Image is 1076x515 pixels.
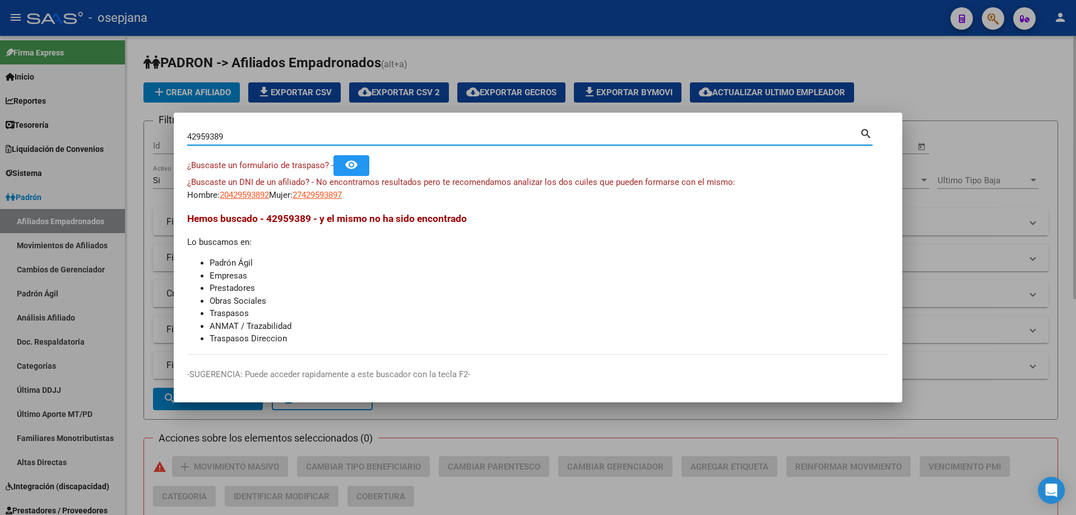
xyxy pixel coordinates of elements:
[187,176,889,201] div: Hombre: Mujer:
[210,270,889,282] li: Empresas
[187,160,333,170] span: ¿Buscaste un formulario de traspaso? -
[210,282,889,295] li: Prestadores
[345,158,358,171] mat-icon: remove_red_eye
[1038,477,1065,504] div: Open Intercom Messenger
[187,213,467,224] span: Hemos buscado - 42959389 - y el mismo no ha sido encontrado
[293,190,342,200] span: 27429593897
[220,190,269,200] span: 20429593892
[210,295,889,308] li: Obras Sociales
[187,177,735,187] span: ¿Buscaste un DNI de un afiliado? - No encontramos resultados pero te recomendamos analizar los do...
[210,332,889,345] li: Traspasos Direccion
[187,368,889,381] p: -SUGERENCIA: Puede acceder rapidamente a este buscador con la tecla F2-
[210,257,889,270] li: Padrón Ágil
[210,320,889,333] li: ANMAT / Trazabilidad
[860,126,873,140] mat-icon: search
[210,307,889,320] li: Traspasos
[187,211,889,345] div: Lo buscamos en:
